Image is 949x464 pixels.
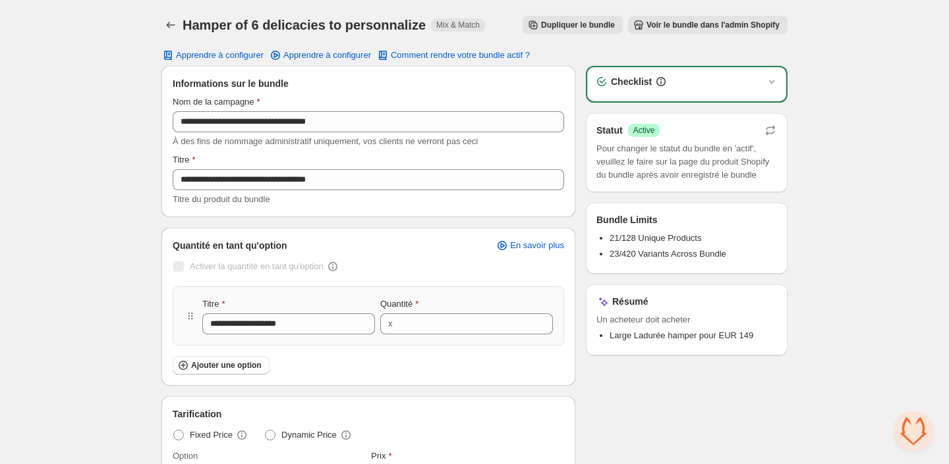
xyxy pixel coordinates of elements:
[154,46,272,64] button: Apprendre à configurer
[610,233,701,243] span: 21/128 Unique Products
[281,428,337,442] span: Dynamic Price
[173,356,270,374] button: Ajouter une option
[596,142,777,182] span: Pour changer le statut du bundle en 'actif', veuillez le faire sur la page du produit Shopify du ...
[388,317,393,330] div: x
[488,236,572,255] a: En savoir plus
[173,407,221,421] span: Tarification
[436,20,480,30] span: Mix & Match
[173,77,289,90] span: Informations sur le bundle
[633,125,655,136] span: Active
[190,428,233,442] span: Fixed Price
[176,50,264,61] span: Apprendre à configurer
[541,20,615,30] span: Dupliquer le bundle
[183,17,426,33] h1: Hamper of 6 delicacies to personnalize
[596,213,658,226] h3: Bundle Limits
[596,313,777,326] span: Un acheteur doit acheter
[610,329,777,342] li: Large Ladurée hamper pour EUR 149
[173,194,270,204] span: Titre du produit du bundle
[191,360,262,371] span: Ajouter une option
[161,16,180,34] button: Back
[612,295,648,308] h3: Résumé
[596,124,623,137] h3: Statut
[202,297,225,311] label: Titre
[647,20,780,30] span: Voir le bundle dans l'admin Shopify
[283,50,371,61] span: Apprendre à configurer
[510,240,564,251] span: En savoir plus
[894,411,933,451] div: Open chat
[523,16,623,34] button: Dupliquer le bundle
[371,450,391,463] label: Prix
[173,95,260,109] label: Nom de la campagne
[173,136,478,146] span: À des fins de nommage administratif uniquement, vos clients ne verront pas ceci
[173,153,196,167] label: Titre
[190,261,324,271] span: Activer la quantité en tant qu'option
[610,249,726,259] span: 23/420 Variants Across Bundle
[368,46,538,64] button: Comment rendre votre bundle actif ?
[173,239,287,252] span: Quantité en tant qu'option
[380,297,418,311] label: Quantité
[173,450,198,463] label: Option
[261,46,379,64] a: Apprendre à configurer
[628,16,788,34] button: Voir le bundle dans l'admin Shopify
[391,50,530,61] span: Comment rendre votre bundle actif ?
[611,75,652,88] h3: Checklist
